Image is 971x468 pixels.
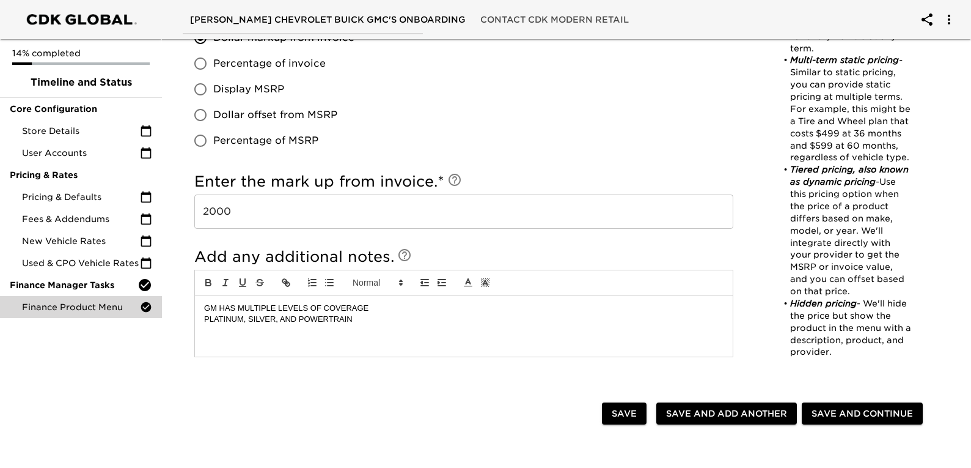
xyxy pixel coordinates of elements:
button: Save and Continue [802,403,923,425]
span: Used & CPO Vehicle Rates [22,257,140,269]
button: account of current user [934,5,964,34]
input: Example: +$1000 [194,195,733,229]
span: Timeline and Status [10,75,152,90]
span: Percentage of MSRP [213,133,318,148]
li: Use this pricing option when the price of a product differs based on make, model, or year. We'll ... [777,164,911,298]
span: Store Details [22,125,140,137]
span: Finance Manager Tasks [10,279,137,291]
button: account of current user [912,5,942,34]
span: Percentage of invoice [213,56,326,71]
em: Multi-term static pricing [790,55,899,65]
h5: Add any additional notes. [194,247,733,267]
span: Pricing & Defaults [22,191,140,203]
em: Hidden pricing [790,299,857,308]
span: [PERSON_NAME] Chevrolet Buick GMC's Onboarding [190,12,466,28]
button: Save [602,403,647,425]
span: Pricing & Rates [10,169,152,181]
span: Contact CDK Modern Retail [480,12,629,28]
em: Tiered pricing, also known as dynamic pricing [790,165,912,187]
span: Save and Add Another [666,406,787,422]
span: Fees & Addendums [22,213,140,225]
button: Save and Add Another [656,403,797,425]
li: Similar to static pricing, you can provide static pricing at multiple terms. For example, this mi... [777,54,911,164]
h5: Enter the mark up from invoice. [194,172,733,191]
p: PLATINUM, SILVER, AND POWERTRAIN [204,314,724,325]
p: 14% completed [12,47,150,59]
li: - We'll hide the price but show the product in the menu with a description, product, and provider. [777,298,911,358]
span: New Vehicle Rates [22,235,140,247]
span: Display MSRP [213,82,284,97]
p: GM HAS MULTIPLE LEVELS OF COVERAGE [204,303,724,314]
em: - [899,55,903,65]
span: Dollar offset from MSRP [213,108,337,122]
span: Save and Continue [812,406,913,422]
span: Finance Product Menu [22,301,140,313]
span: Save [612,406,637,422]
span: User Accounts [22,147,140,159]
em: - [876,177,879,187]
span: Core Configuration [10,103,152,115]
